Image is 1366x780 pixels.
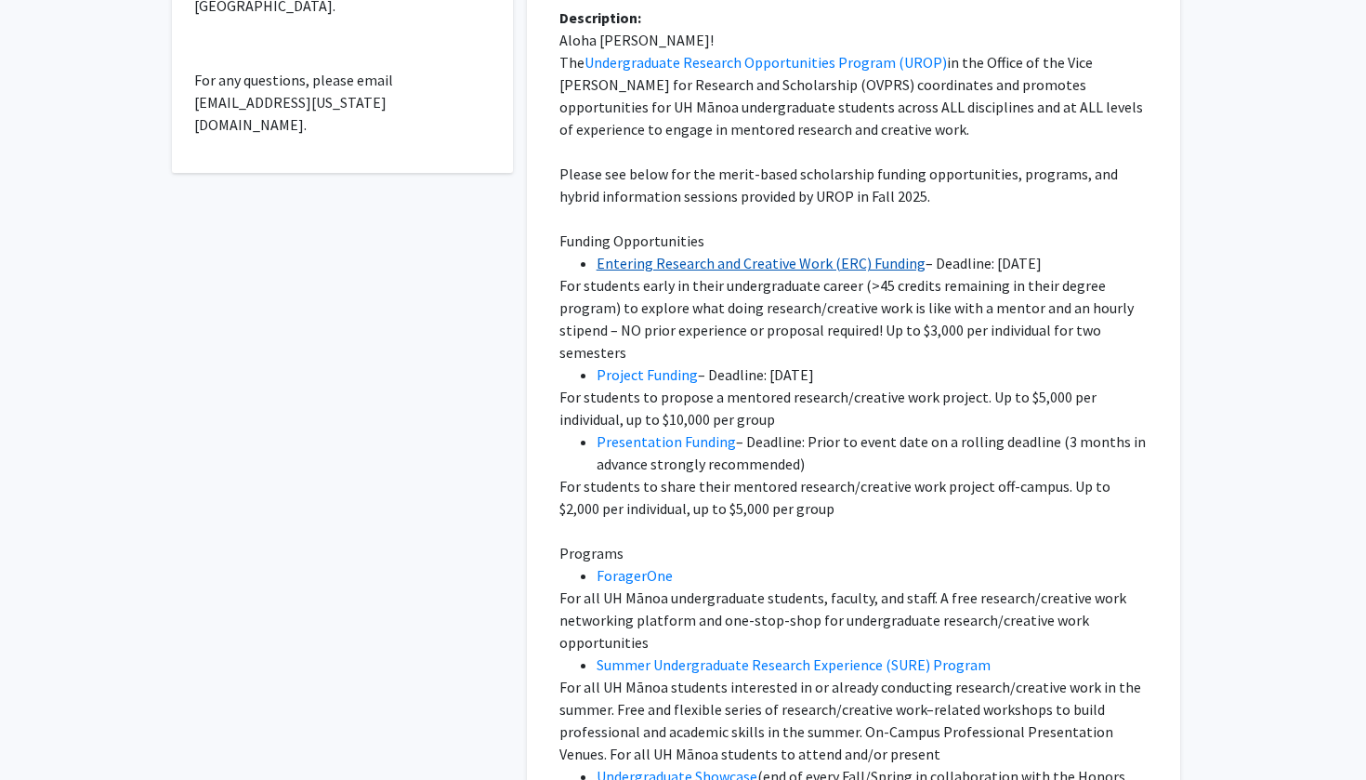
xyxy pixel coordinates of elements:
[597,432,736,451] a: Presentation Funding
[559,274,1148,364] p: For students early in their undergraduate career (>45 credits remaining in their degree program) ...
[559,386,1148,430] p: For students to propose a mentored research/creative work project. Up to $5,000 per individual, u...
[597,655,991,674] a: Summer Undergraduate Research Experience (SURE) Program
[597,566,673,585] a: ForagerOne
[559,7,1148,29] div: Description:
[194,69,491,136] p: For any questions, please email [EMAIL_ADDRESS][US_STATE][DOMAIN_NAME].
[584,53,947,72] a: Undergraduate Research Opportunities Program (UROP)
[559,230,1148,252] p: Funding Opportunities
[559,542,1148,564] p: Programs
[559,163,1148,207] p: Please see below for the merit-based scholarship funding opportunities, programs, and hybrid info...
[559,587,1148,654] p: For all UH Mānoa undergraduate students, faculty, and staff. A free research/creative work networ...
[559,51,1148,140] p: The in the Office of the Vice [PERSON_NAME] for Research and Scholarship (OVPRS) coordinates and ...
[597,364,1148,386] li: – Deadline: [DATE]
[14,696,79,766] iframe: Chat
[597,430,1148,475] li: – Deadline: Prior to event date on a rolling deadline (3 months in advance strongly recommended)
[597,254,926,272] a: Entering Research and Creative Work (ERC) Funding
[559,29,1148,51] p: Aloha [PERSON_NAME]!
[597,252,1148,274] li: – Deadline: [DATE]
[559,475,1148,520] p: For students to share their mentored research/creative work project off-campus. Up to $2,000 per ...
[559,676,1148,765] p: For all UH Mānoa students interested in or already conducting research/creative work in the summe...
[597,365,698,384] a: Project Funding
